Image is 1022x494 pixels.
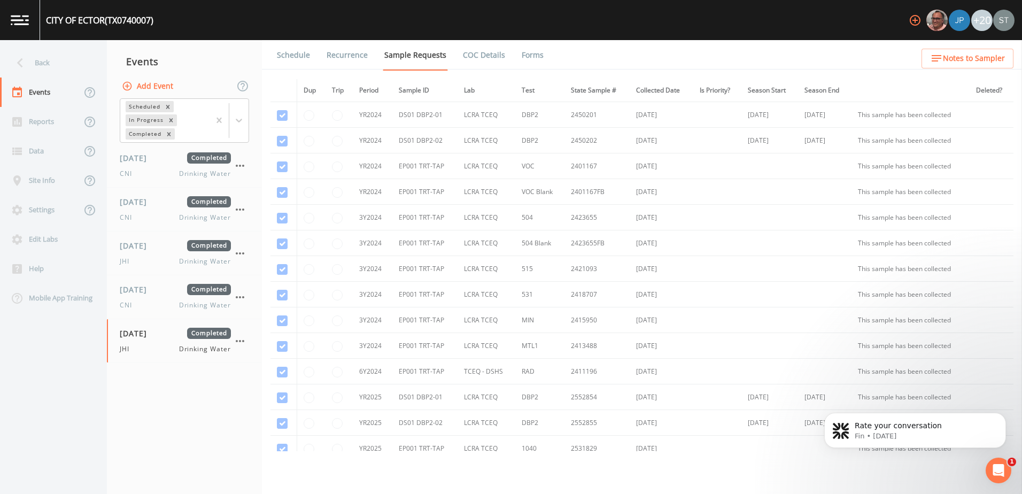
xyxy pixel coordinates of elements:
[798,384,851,410] td: [DATE]
[993,10,1015,31] img: 8315ae1e0460c39f28dd315f8b59d613
[741,102,798,128] td: [DATE]
[107,144,262,188] a: [DATE]CompletedCNIDrinking Water
[630,256,693,282] td: [DATE]
[458,205,515,230] td: LCRA TCEQ
[851,230,970,256] td: This sample has been collected
[275,40,312,70] a: Schedule
[515,333,564,359] td: MTL1
[187,240,231,251] span: Completed
[564,410,630,436] td: 2552855
[392,436,458,461] td: EP001 TRT-TAP
[383,40,448,71] a: Sample Requests
[986,458,1011,483] iframe: Intercom live chat
[162,101,174,112] div: Remove Scheduled
[179,213,231,222] span: Drinking Water
[458,102,515,128] td: LCRA TCEQ
[120,240,154,251] span: [DATE]
[458,230,515,256] td: LCRA TCEQ
[120,300,138,310] span: CNI
[515,230,564,256] td: 504 Blank
[165,114,177,126] div: Remove In Progress
[353,102,392,128] td: YR2024
[297,79,326,102] th: Dup
[107,319,262,363] a: [DATE]CompletedJHIDrinking Water
[630,153,693,179] td: [DATE]
[851,128,970,153] td: This sample has been collected
[564,256,630,282] td: 2421093
[630,359,693,384] td: [DATE]
[564,436,630,461] td: 2531829
[741,128,798,153] td: [DATE]
[120,213,138,222] span: CNI
[353,179,392,205] td: YR2024
[120,152,154,164] span: [DATE]
[630,282,693,307] td: [DATE]
[630,102,693,128] td: [DATE]
[120,169,138,179] span: CNI
[11,15,29,25] img: logo
[564,179,630,205] td: 2401167FB
[392,359,458,384] td: EP001 TRT-TAP
[458,282,515,307] td: LCRA TCEQ
[515,307,564,333] td: MIN
[630,384,693,410] td: [DATE]
[564,102,630,128] td: 2450201
[179,300,231,310] span: Drinking Water
[392,256,458,282] td: EP001 TRT-TAP
[187,152,231,164] span: Completed
[120,76,177,96] button: Add Event
[630,333,693,359] td: [DATE]
[564,230,630,256] td: 2423655FB
[564,153,630,179] td: 2401167
[179,169,231,179] span: Drinking Water
[741,410,798,436] td: [DATE]
[392,153,458,179] td: EP001 TRT-TAP
[353,333,392,359] td: 3Y2024
[949,10,970,31] img: 41241ef155101aa6d92a04480b0d0000
[353,79,392,102] th: Period
[163,128,175,140] div: Remove Completed
[458,179,515,205] td: LCRA TCEQ
[851,307,970,333] td: This sample has been collected
[392,307,458,333] td: EP001 TRT-TAP
[630,179,693,205] td: [DATE]
[458,384,515,410] td: LCRA TCEQ
[353,128,392,153] td: YR2024
[564,128,630,153] td: 2450202
[970,79,1013,102] th: Deleted?
[392,179,458,205] td: EP001 TRT-TAP
[515,359,564,384] td: RAD
[851,333,970,359] td: This sample has been collected
[120,196,154,207] span: [DATE]
[922,49,1013,68] button: Notes to Sampler
[798,410,851,436] td: [DATE]
[564,384,630,410] td: 2552854
[392,282,458,307] td: EP001 TRT-TAP
[943,52,1005,65] span: Notes to Sampler
[515,282,564,307] td: 531
[808,390,1022,465] iframe: Intercom notifications message
[353,410,392,436] td: YR2025
[564,359,630,384] td: 2411196
[851,282,970,307] td: This sample has been collected
[515,102,564,128] td: DBP2
[458,436,515,461] td: LCRA TCEQ
[458,153,515,179] td: LCRA TCEQ
[630,307,693,333] td: [DATE]
[741,384,798,410] td: [DATE]
[461,40,507,70] a: COC Details
[630,128,693,153] td: [DATE]
[392,128,458,153] td: DS01 DBP2-02
[851,205,970,230] td: This sample has been collected
[630,230,693,256] td: [DATE]
[325,40,369,70] a: Recurrence
[851,102,970,128] td: This sample has been collected
[515,256,564,282] td: 515
[392,384,458,410] td: DS01 DBP2-01
[515,384,564,410] td: DBP2
[926,10,948,31] img: e2d790fa78825a4bb76dcb6ab311d44c
[353,307,392,333] td: 3Y2024
[458,128,515,153] td: LCRA TCEQ
[798,128,851,153] td: [DATE]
